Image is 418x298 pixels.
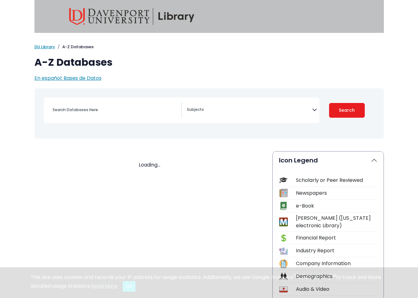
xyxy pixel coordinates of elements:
[296,202,377,210] div: e-Book
[279,218,288,226] img: Icon MeL (Michigan electronic Library)
[279,259,288,268] img: Icon Company Information
[296,234,377,242] div: Financial Report
[331,273,336,278] sup: TM
[34,44,55,50] a: DU Library
[49,105,181,114] input: Search database by title or keyword
[69,8,194,25] img: Davenport University Library
[296,214,377,229] div: [PERSON_NAME] ([US_STATE] electronic Library)
[279,176,288,184] img: Icon Scholarly or Peer Reviewed
[296,260,377,267] div: Company Information
[31,274,388,292] div: This site uses cookies and records your IP address for usage statistics. Additionally, we use Goo...
[329,103,365,118] button: Submit for Search Results
[293,273,299,278] sup: TM
[34,88,384,139] nav: Search filters
[34,161,265,169] div: Loading...
[34,74,101,82] a: En español: Bases de Datos
[273,152,384,169] button: Icon Legend
[34,56,384,68] h1: A-Z Databases
[279,234,288,242] img: Icon Financial Report
[279,202,288,210] img: Icon e-Book
[279,189,288,197] img: Icon Newspapers
[296,177,377,184] div: Scholarly or Peer Reviewed
[187,108,312,113] textarea: Search
[91,282,118,290] a: Read More
[34,44,384,50] nav: breadcrumb
[123,281,136,292] button: Close
[296,189,377,197] div: Newspapers
[296,247,377,254] div: Industry Report
[279,247,288,255] img: Icon Industry Report
[55,44,94,50] li: A-Z Databases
